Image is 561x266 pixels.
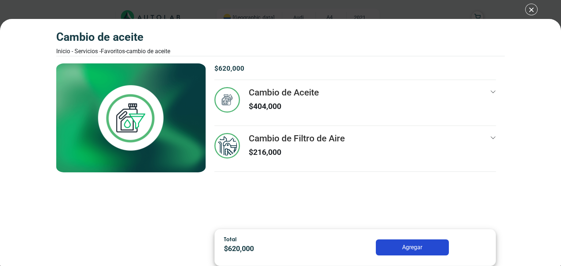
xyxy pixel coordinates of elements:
[249,133,345,144] h3: Cambio de Filtro de Aire
[56,47,170,56] div: Inicio - Servicios - Favoritos -
[214,87,240,113] img: cambio_de_aceite-v3.svg
[376,239,449,255] button: Agregar
[214,63,496,74] p: $ 620,000
[214,133,240,159] img: mantenimiento_general-v3.svg
[249,101,319,112] p: $ 404,000
[249,146,345,158] p: $ 216,000
[249,87,319,98] h3: Cambio de Aceite
[126,48,170,55] font: Cambio de Aceite
[224,243,327,254] p: $ 620,000
[56,31,170,44] h3: Cambio de Aceite
[224,236,237,242] span: Total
